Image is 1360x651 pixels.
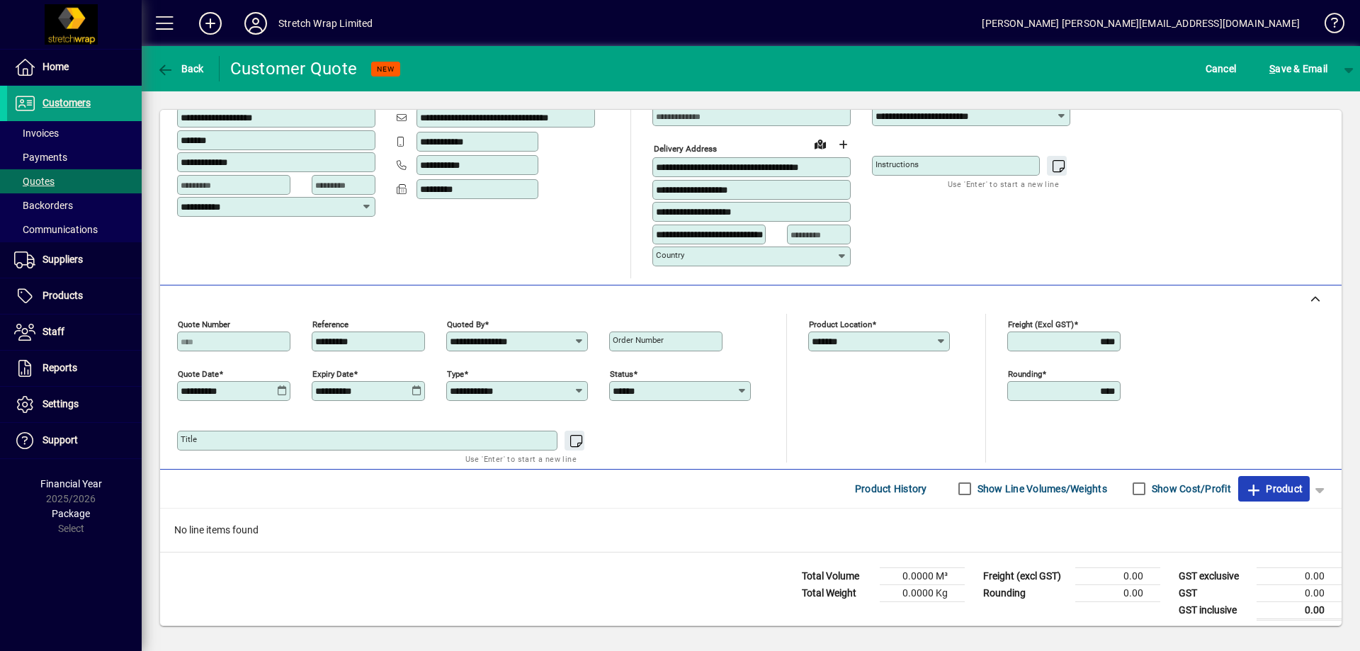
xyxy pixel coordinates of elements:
[1008,368,1042,378] mat-label: Rounding
[1172,601,1257,619] td: GST inclusive
[809,132,832,155] a: View on map
[14,176,55,187] span: Quotes
[1257,601,1342,619] td: 0.00
[976,567,1075,584] td: Freight (excl GST)
[278,12,373,35] div: Stretch Wrap Limited
[178,319,230,329] mat-label: Quote number
[1075,584,1160,601] td: 0.00
[832,133,854,156] button: Choose address
[447,319,484,329] mat-label: Quoted by
[42,398,79,409] span: Settings
[610,368,633,378] mat-label: Status
[7,121,142,145] a: Invoices
[233,11,278,36] button: Profile
[157,63,204,74] span: Back
[7,169,142,193] a: Quotes
[1206,57,1237,80] span: Cancel
[52,508,90,519] span: Package
[1202,56,1240,81] button: Cancel
[42,61,69,72] span: Home
[1269,63,1275,74] span: S
[178,368,219,378] mat-label: Quote date
[1238,476,1310,502] button: Product
[7,278,142,314] a: Products
[1269,57,1327,80] span: ave & Email
[1075,567,1160,584] td: 0.00
[976,584,1075,601] td: Rounding
[160,509,1342,552] div: No line items found
[7,351,142,386] a: Reports
[181,434,197,444] mat-label: Title
[1245,477,1303,500] span: Product
[1257,584,1342,601] td: 0.00
[7,423,142,458] a: Support
[7,193,142,217] a: Backorders
[809,319,872,329] mat-label: Product location
[849,476,933,502] button: Product History
[975,482,1107,496] label: Show Line Volumes/Weights
[1172,567,1257,584] td: GST exclusive
[656,250,684,260] mat-label: Country
[40,478,102,489] span: Financial Year
[7,242,142,278] a: Suppliers
[795,584,880,601] td: Total Weight
[855,477,927,500] span: Product History
[14,200,73,211] span: Backorders
[613,335,664,345] mat-label: Order number
[42,434,78,446] span: Support
[7,145,142,169] a: Payments
[377,64,395,74] span: NEW
[7,217,142,242] a: Communications
[230,57,358,80] div: Customer Quote
[14,224,98,235] span: Communications
[880,584,965,601] td: 0.0000 Kg
[42,326,64,337] span: Staff
[795,567,880,584] td: Total Volume
[1172,584,1257,601] td: GST
[1149,482,1231,496] label: Show Cost/Profit
[948,176,1059,192] mat-hint: Use 'Enter' to start a new line
[42,290,83,301] span: Products
[42,254,83,265] span: Suppliers
[1008,319,1074,329] mat-label: Freight (excl GST)
[1257,567,1342,584] td: 0.00
[1262,56,1334,81] button: Save & Email
[14,152,67,163] span: Payments
[447,368,464,378] mat-label: Type
[312,368,353,378] mat-label: Expiry date
[880,567,965,584] td: 0.0000 M³
[14,128,59,139] span: Invoices
[875,159,919,169] mat-label: Instructions
[982,12,1300,35] div: [PERSON_NAME] [PERSON_NAME][EMAIL_ADDRESS][DOMAIN_NAME]
[142,56,220,81] app-page-header-button: Back
[188,11,233,36] button: Add
[7,50,142,85] a: Home
[42,97,91,108] span: Customers
[312,319,348,329] mat-label: Reference
[153,56,208,81] button: Back
[1314,3,1342,49] a: Knowledge Base
[7,315,142,350] a: Staff
[42,362,77,373] span: Reports
[7,387,142,422] a: Settings
[465,451,577,467] mat-hint: Use 'Enter' to start a new line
